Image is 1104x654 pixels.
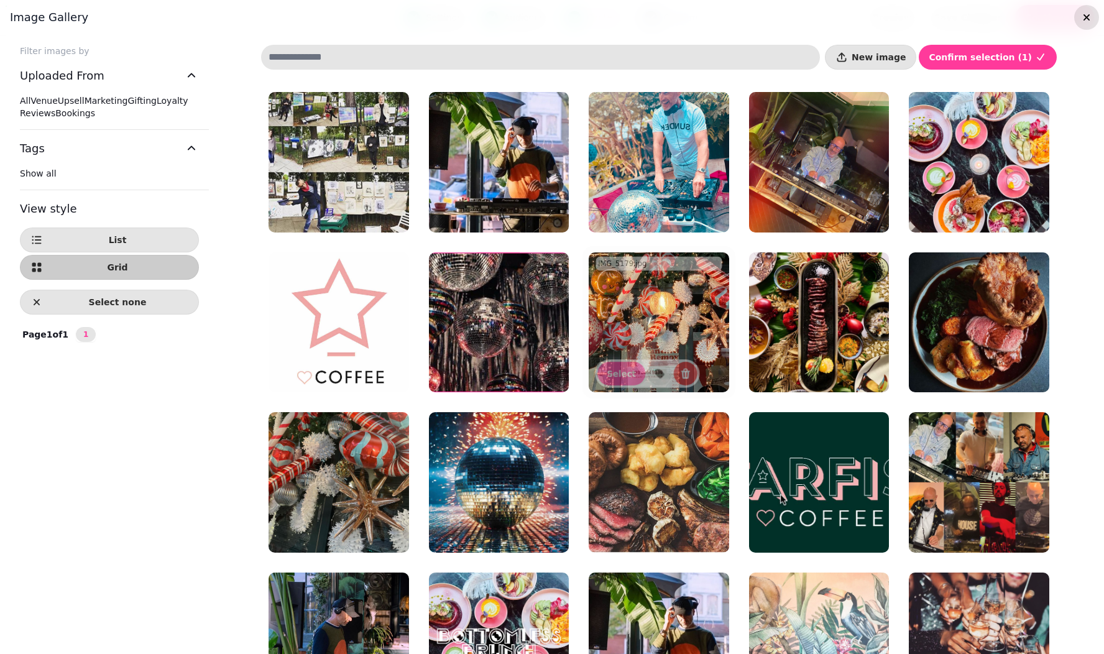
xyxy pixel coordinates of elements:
[429,252,569,393] img: Screenshot 2025-08-11 at 16.32.43.png
[81,331,91,338] span: 1
[607,370,636,378] span: Select
[749,252,890,393] img: IMG_5180.jpg
[47,236,188,244] span: List
[20,108,55,118] span: Reviews
[269,412,409,553] img: IMG_5178.jpg
[20,290,199,315] button: Select none
[127,96,157,106] span: Gifting
[85,96,128,106] span: Marketing
[20,94,199,129] div: Uploaded From
[598,259,646,268] p: IMG_5179.jpg
[20,96,30,106] span: All
[852,53,906,62] span: New image
[20,228,199,252] button: List
[429,412,569,553] img: IMG_5181.jpg
[929,53,1032,62] span: Confirm selection ( 1 )
[589,252,729,393] img: IMG_5179.jpg
[20,200,199,218] h3: View style
[55,108,95,118] span: Bookings
[597,362,645,385] button: Select
[429,92,569,233] img: Matt 1.jpg
[909,252,1049,393] img: IMG_5183.jpg
[825,45,916,70] button: New image
[269,92,409,233] img: Starhish_Cafe_Arts_Festival_315x315.jpg.940x1000_q85_crop-scale.jpg
[909,412,1049,553] img: IMG_5175.jpg
[919,45,1057,70] button: Confirm selection (1)
[10,10,1094,25] h3: Image gallery
[589,412,729,553] img: IMG_5182.jpg
[10,45,209,57] label: Filter images by
[76,327,96,342] button: 1
[749,412,890,553] img: Screenshot 2019-04-25 at 13.42.13.png
[20,130,199,167] button: Tags
[30,96,57,106] span: Venue
[76,327,96,342] nav: Pagination
[909,92,1049,233] img: IMG_1714.jpg
[58,96,85,106] span: Upsell
[269,252,409,393] img: Star logo copy.jpg
[20,255,199,280] button: Grid
[20,57,199,94] button: Uploaded From
[47,263,188,272] span: Grid
[47,298,188,306] span: Select none
[749,92,890,233] img: Steve 1.JPG
[17,328,73,341] p: Page 1 of 1
[20,168,57,178] span: Show all
[674,362,697,385] button: delete
[157,96,188,106] span: Loyalty
[589,92,729,233] img: Matt.jpg
[20,167,199,190] div: Tags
